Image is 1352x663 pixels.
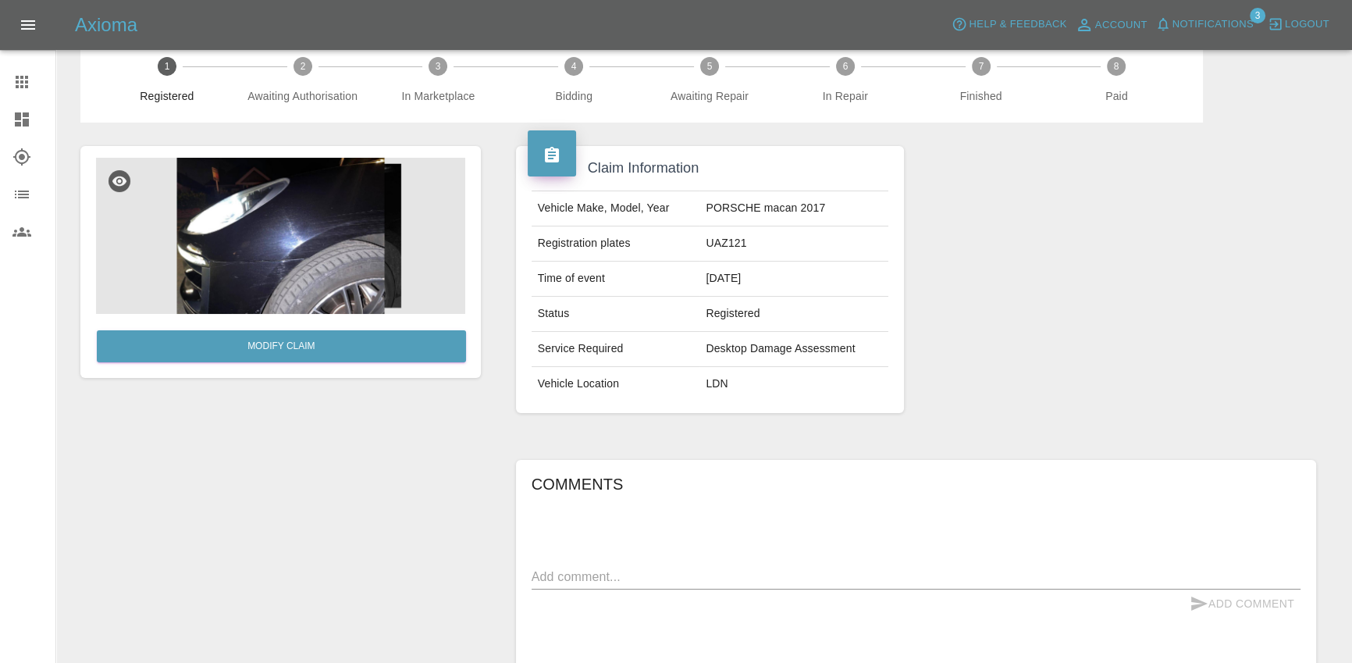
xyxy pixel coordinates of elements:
a: Account [1071,12,1151,37]
span: 3 [1250,8,1265,23]
h5: Axioma [75,12,137,37]
button: Help & Feedback [948,12,1070,37]
text: 7 [978,61,984,72]
td: Registration plates [532,226,700,262]
button: Notifications [1151,12,1258,37]
h4: Claim Information [528,158,893,179]
text: 8 [1114,61,1119,72]
span: Logout [1285,16,1329,34]
button: Logout [1264,12,1333,37]
span: Awaiting Repair [648,88,771,104]
text: 1 [165,61,170,72]
button: Open drawer [9,6,47,44]
td: Status [532,297,700,332]
span: Help & Feedback [969,16,1066,34]
td: [DATE] [699,262,888,297]
span: Notifications [1172,16,1254,34]
span: In Marketplace [377,88,500,104]
h6: Comments [532,472,1300,497]
td: Service Required [532,332,700,367]
span: Account [1095,16,1147,34]
td: Vehicle Make, Model, Year [532,191,700,226]
td: LDN [699,367,888,401]
td: Time of event [532,262,700,297]
td: Desktop Damage Assessment [699,332,888,367]
text: 6 [842,61,848,72]
span: Awaiting Authorisation [241,88,365,104]
td: Vehicle Location [532,367,700,401]
text: 4 [571,61,577,72]
text: 3 [436,61,441,72]
span: Finished [920,88,1043,104]
span: In Repair [784,88,907,104]
td: Registered [699,297,888,332]
a: Modify Claim [97,330,466,362]
text: 5 [707,61,713,72]
img: 05ece81c-1e04-4a18-801c-851a02013c6f [96,158,465,314]
td: UAZ121 [699,226,888,262]
text: 2 [300,61,305,72]
span: Paid [1055,88,1178,104]
span: Registered [105,88,229,104]
td: PORSCHE macan 2017 [699,191,888,226]
span: Bidding [512,88,635,104]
